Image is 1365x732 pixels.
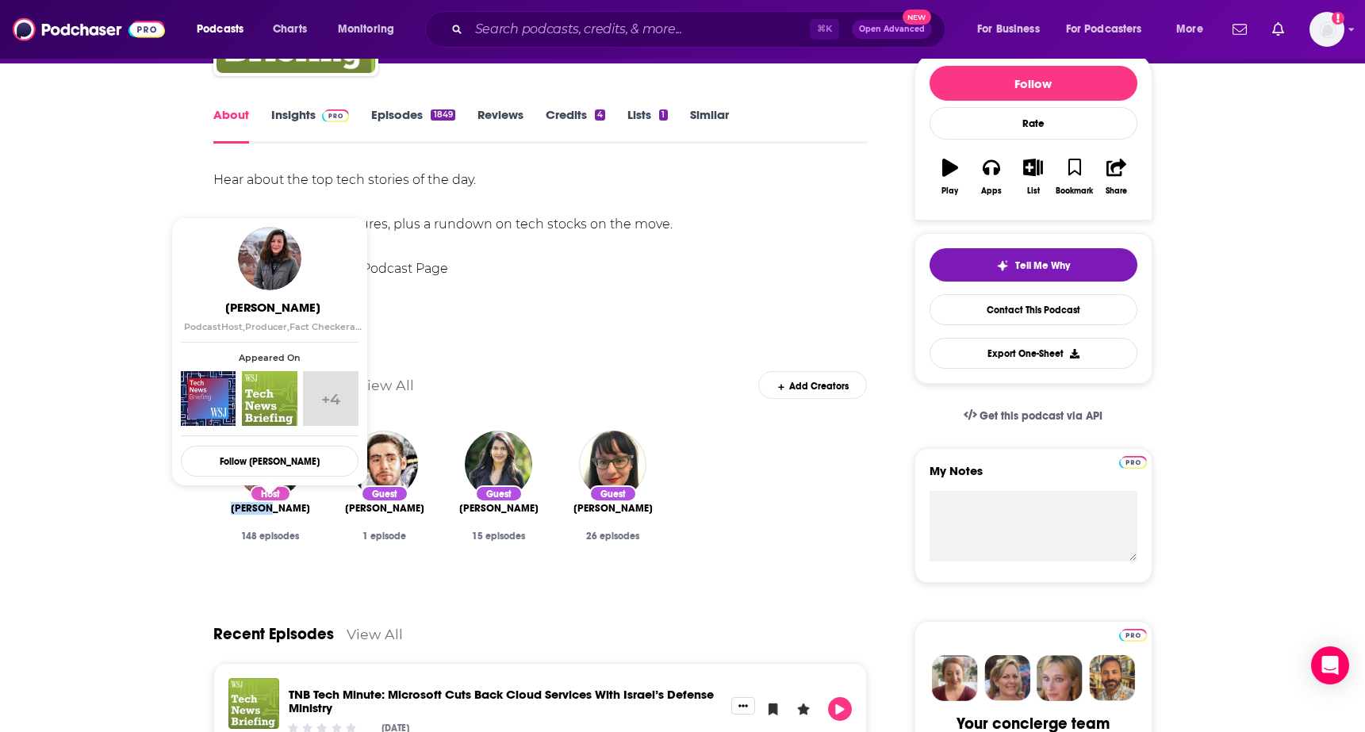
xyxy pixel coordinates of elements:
a: Similar [690,107,729,144]
a: Amanda Lewellyn [238,227,301,290]
a: Episodes1849 [371,107,454,144]
div: Apps [981,186,1002,196]
span: Monitoring [338,18,394,40]
span: Logged in as patiencebaldacci [1309,12,1344,47]
a: Pro website [1119,454,1147,469]
svg: Add a profile image [1332,12,1344,25]
img: Jules Profile [1037,655,1083,701]
div: Share [1106,186,1127,196]
span: [PERSON_NAME] [573,502,653,515]
a: Amanda Lewellyn [231,502,310,515]
div: List [1027,186,1040,196]
button: open menu [966,17,1060,42]
span: Podcast Host Producer Fact Checker Guest [184,321,394,332]
span: Charts [273,18,307,40]
button: Open AdvancedNew [852,20,932,39]
span: [PERSON_NAME] [184,300,362,315]
img: User Profile [1309,12,1344,47]
span: Appeared On [181,352,359,363]
button: Export One-Sheet [930,338,1137,369]
button: Show profile menu [1309,12,1344,47]
button: List [1012,148,1053,205]
div: Play [941,186,958,196]
button: open menu [186,17,264,42]
img: Podchaser Pro [322,109,350,122]
input: Search podcasts, credits, & more... [469,17,810,42]
button: Show More Button [731,697,755,715]
span: More [1176,18,1203,40]
div: Hear about the top tech stories of the day. Includes news and features, plus a rundown on tech st... [213,169,868,280]
button: Play [930,148,971,205]
button: Share [1095,148,1137,205]
a: [PERSON_NAME]PodcastHost,Producer,Fact CheckerandGuest [184,300,362,332]
div: 15 episodes [454,531,543,542]
div: Search podcasts, credits, & more... [440,11,960,48]
div: 1 [659,109,667,121]
img: Sydney Profile [932,655,978,701]
a: View All [347,626,403,642]
div: Guest [475,485,523,502]
a: +4 [303,371,358,426]
span: Get this podcast via API [980,409,1102,423]
img: Sarah Needleman [579,431,646,498]
a: Contact This Podcast [930,294,1137,325]
a: About [213,107,249,144]
div: Bookmark [1056,186,1093,196]
img: WSJ Tech News Briefing [181,371,236,426]
span: [PERSON_NAME] [231,502,310,515]
span: Open Advanced [859,25,925,33]
span: , [287,321,289,332]
span: and [350,321,368,332]
img: Barbara Profile [984,655,1030,701]
a: Show notifications dropdown [1226,16,1253,43]
div: 1849 [431,109,454,121]
div: Guest [361,485,408,502]
div: 1 episode [340,531,429,542]
a: Recent Episodes [213,624,334,644]
span: ⌘ K [810,19,839,40]
img: TNB Tech Minute: Microsoft Cuts Back Cloud Services With Israel’s Defense Ministry [228,678,279,729]
img: tell me why sparkle [996,259,1009,272]
span: New [903,10,931,25]
a: Preetika Rana [459,502,539,515]
a: Sarah Needleman [573,502,653,515]
button: Bookmark [1054,148,1095,205]
img: Podchaser Pro [1119,629,1147,642]
div: Rate [930,107,1137,140]
button: Leave a Rating [792,697,815,721]
img: Preetika Rana [465,431,532,498]
div: 26 episodes [569,531,658,542]
span: Tell Me Why [1015,259,1070,272]
div: 4 [595,109,605,121]
button: Bookmark Episode [761,697,785,721]
label: My Notes [930,463,1137,491]
button: Play [828,697,852,721]
a: Lists1 [627,107,667,144]
a: Get this podcast via API [951,397,1116,435]
img: Jacob Gallagher [351,431,418,498]
button: Follow [930,66,1137,101]
span: For Business [977,18,1040,40]
span: [PERSON_NAME] [459,502,539,515]
a: InsightsPodchaser Pro [271,107,350,144]
img: Jon Profile [1089,655,1135,701]
span: For Podcasters [1066,18,1142,40]
button: Apps [971,148,1012,205]
span: [PERSON_NAME] [345,502,424,515]
img: Tech News Briefing [242,371,297,426]
button: open menu [327,17,415,42]
button: open menu [1056,17,1165,42]
a: TNB Tech Minute: Microsoft Cuts Back Cloud Services With Israel’s Defense Ministry [289,687,714,715]
div: Guest [589,485,637,502]
button: tell me why sparkleTell Me Why [930,248,1137,282]
span: , [243,321,245,332]
div: Open Intercom Messenger [1311,646,1349,684]
a: Podchaser - Follow, Share and Rate Podcasts [13,14,165,44]
a: View All [358,377,414,393]
img: Podchaser Pro [1119,456,1147,469]
a: Charts [263,17,316,42]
